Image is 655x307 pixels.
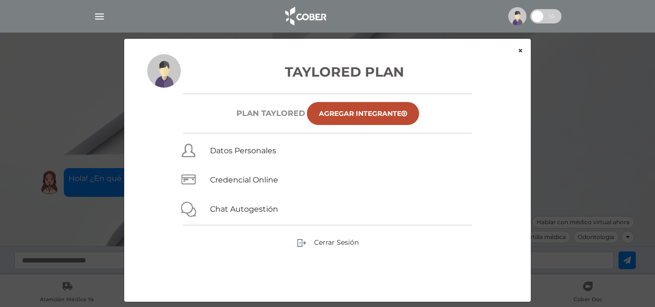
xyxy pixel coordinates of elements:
[210,146,276,155] a: Datos Personales
[94,11,105,23] img: Cober_menu-lines-white.svg
[297,238,359,246] a: Cerrar Sesión
[297,238,306,248] img: sign-out.png
[314,238,359,247] span: Cerrar Sesión
[147,62,508,82] h3: Taylored Plan
[210,175,278,184] a: Credencial Online
[307,102,419,125] a: Agregar Integrante
[210,205,278,214] a: Chat Autogestión
[147,54,181,88] img: profile-placeholder.svg
[510,39,531,63] button: ×
[280,5,330,28] img: logo_cober_home-white.png
[508,7,526,25] img: profile-placeholder.svg
[236,109,305,118] h6: Plan TAYLORED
